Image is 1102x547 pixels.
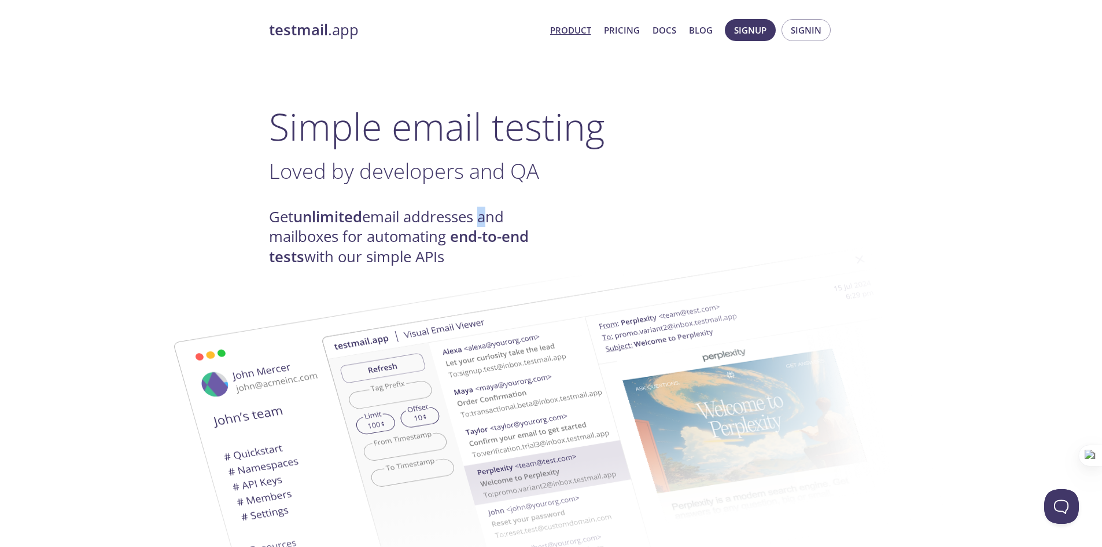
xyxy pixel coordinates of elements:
[293,207,362,227] strong: unlimited
[1044,489,1079,524] iframe: Help Scout Beacon - Open
[550,23,591,38] a: Product
[269,104,834,149] h1: Simple email testing
[269,156,539,185] span: Loved by developers and QA
[269,20,541,40] a: testmail.app
[269,226,529,266] strong: end-to-end tests
[725,19,776,41] button: Signup
[689,23,713,38] a: Blog
[653,23,676,38] a: Docs
[734,23,766,38] span: Signup
[604,23,640,38] a: Pricing
[782,19,831,41] button: Signin
[791,23,821,38] span: Signin
[269,20,328,40] strong: testmail
[269,207,551,267] h4: Get email addresses and mailboxes for automating with our simple APIs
